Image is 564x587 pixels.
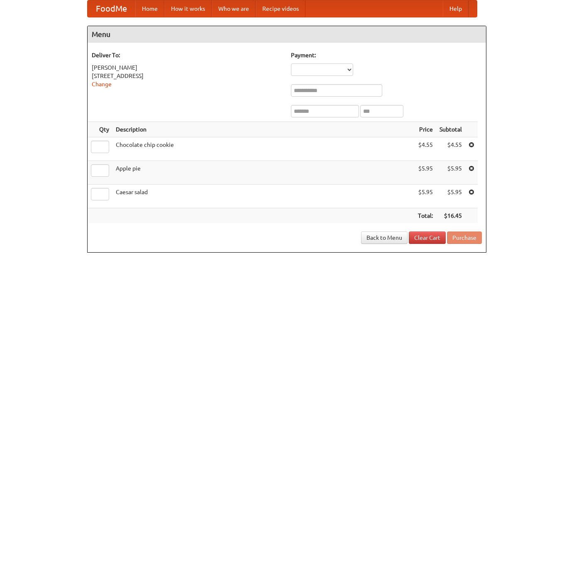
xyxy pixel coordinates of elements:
[409,231,446,244] a: Clear Cart
[92,51,283,59] h5: Deliver To:
[112,137,415,161] td: Chocolate chip cookie
[88,26,486,43] h4: Menu
[436,137,465,161] td: $4.55
[415,185,436,208] td: $5.95
[88,122,112,137] th: Qty
[436,185,465,208] td: $5.95
[112,185,415,208] td: Caesar salad
[112,122,415,137] th: Description
[291,51,482,59] h5: Payment:
[256,0,305,17] a: Recipe videos
[361,231,408,244] a: Back to Menu
[415,161,436,185] td: $5.95
[92,63,283,72] div: [PERSON_NAME]
[436,122,465,137] th: Subtotal
[112,161,415,185] td: Apple pie
[212,0,256,17] a: Who we are
[415,122,436,137] th: Price
[88,0,135,17] a: FoodMe
[443,0,469,17] a: Help
[436,208,465,224] th: $16.45
[436,161,465,185] td: $5.95
[415,137,436,161] td: $4.55
[92,81,112,88] a: Change
[164,0,212,17] a: How it works
[92,72,283,80] div: [STREET_ADDRESS]
[447,231,482,244] button: Purchase
[135,0,164,17] a: Home
[415,208,436,224] th: Total:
